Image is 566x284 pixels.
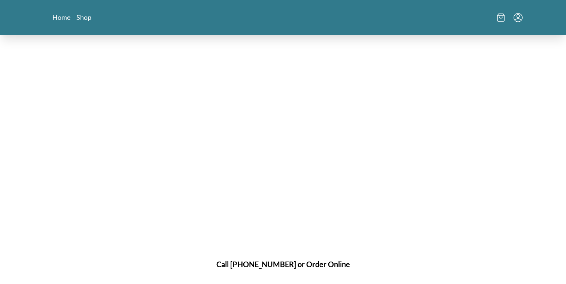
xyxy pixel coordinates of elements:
a: Logo [261,6,305,29]
a: Shop [76,13,91,22]
img: logo [261,6,305,27]
h1: Call [PHONE_NUMBER] or Order Online [61,259,505,270]
button: Menu [514,13,523,22]
a: Home [52,13,70,22]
